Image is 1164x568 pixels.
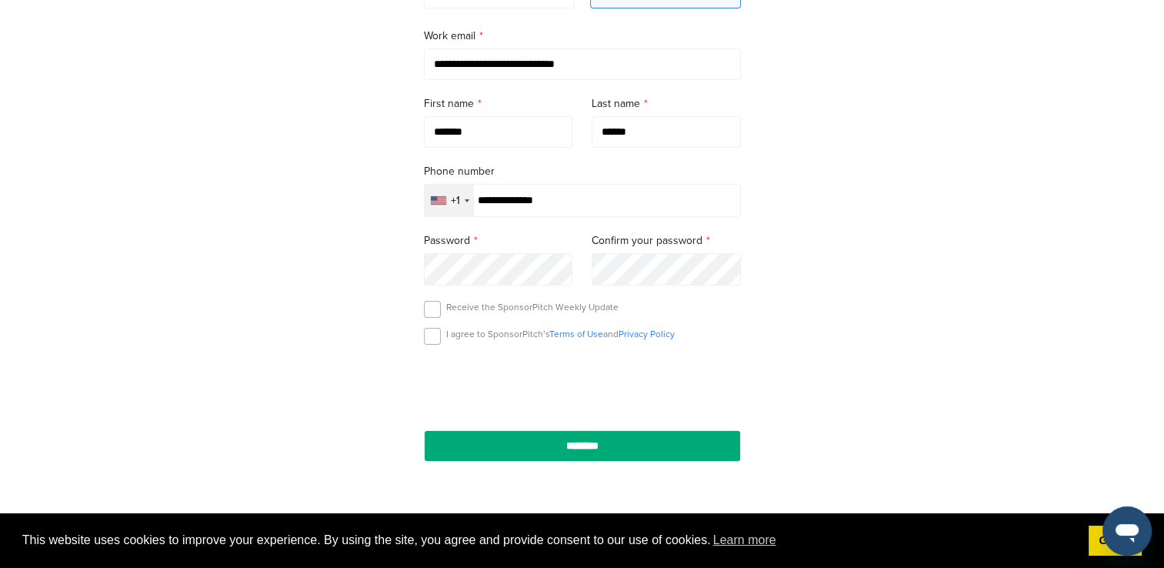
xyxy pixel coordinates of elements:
iframe: reCAPTCHA [495,363,670,408]
label: Confirm your password [592,232,741,249]
label: First name [424,95,573,112]
a: Privacy Policy [619,329,675,339]
label: Phone number [424,163,741,180]
div: Selected country [425,185,474,216]
div: +1 [451,195,460,206]
label: Last name [592,95,741,112]
label: Work email [424,28,741,45]
a: dismiss cookie message [1089,526,1142,556]
a: learn more about cookies [711,529,779,552]
span: This website uses cookies to improve your experience. By using the site, you agree and provide co... [22,529,1076,552]
p: I agree to SponsorPitch’s and [446,328,675,340]
p: Receive the SponsorPitch Weekly Update [446,301,619,313]
label: Password [424,232,573,249]
iframe: Button to launch messaging window [1102,506,1152,556]
a: Terms of Use [549,329,603,339]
